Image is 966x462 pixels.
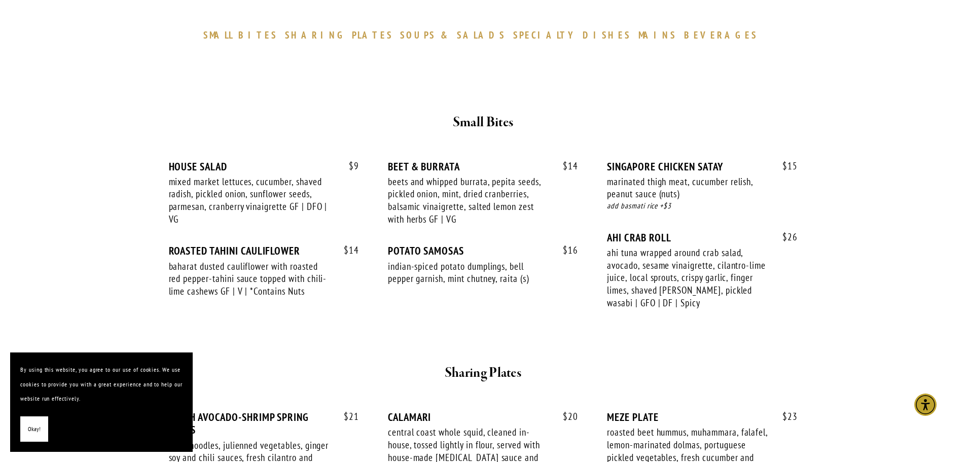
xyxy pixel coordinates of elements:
span: $ [782,231,788,243]
span: $ [563,160,568,172]
span: 14 [553,160,578,172]
span: $ [563,244,568,256]
span: & [441,29,452,41]
span: 21 [334,411,359,422]
span: SHARING [285,29,347,41]
a: MAINS [638,29,682,41]
span: SOUPS [400,29,436,41]
strong: Small Bites [453,114,513,131]
a: SOUPS&SALADS [400,29,510,41]
a: SHARINGPLATES [285,29,398,41]
span: 26 [772,231,798,243]
span: 15 [772,160,798,172]
div: baharat dusted cauliflower with roasted red pepper-tahini sauce topped with chili-lime cashews GF... [169,260,330,298]
span: $ [782,160,788,172]
div: add basmati rice +$3 [607,200,797,212]
div: ROASTED TAHINI CAULIFLOWER [169,244,359,257]
div: Accessibility Menu [914,394,937,416]
span: 16 [553,244,578,256]
div: POTATO SAMOSAS [388,244,578,257]
div: BEET & BURRATA [388,160,578,173]
div: indian-spiced potato dumplings, bell pepper garnish, mint chutney, raita (s) [388,260,549,285]
span: $ [344,244,349,256]
span: $ [344,410,349,422]
section: Cookie banner [10,352,193,452]
span: 23 [772,411,798,422]
span: BITES [238,29,277,41]
span: $ [782,410,788,422]
span: MAINS [638,29,676,41]
span: $ [349,160,354,172]
strong: Sharing Plates [445,364,521,382]
div: beets and whipped burrata, pepita seeds, pickled onion, mint, dried cranberries, balsamic vinaigr... [388,175,549,226]
a: SPECIALTYDISHES [513,29,636,41]
span: 20 [553,411,578,422]
a: SMALLBITES [203,29,283,41]
span: DISHES [583,29,631,41]
div: MEZE PLATE [607,411,797,423]
span: $ [563,410,568,422]
div: HOUSE SALAD [169,160,359,173]
span: Okay! [28,422,41,437]
span: SALADS [457,29,506,41]
p: By using this website, you agree to our use of cookies. We use cookies to provide you with a grea... [20,363,183,406]
div: marinated thigh meat, cucumber relish, peanut sauce (nuts) [607,175,768,200]
span: BEVERAGES [684,29,758,41]
span: SPECIALTY [513,29,578,41]
div: ahi tuna wrapped around crab salad, avocado, sesame vinaigrette, cilantro-lime juice, local sprou... [607,246,768,309]
div: CALAMARI [388,411,578,423]
div: mixed market lettuces, cucumber, shaved radish, pickled onion, sunflower seeds, parmesan, cranber... [169,175,330,226]
span: 14 [334,244,359,256]
div: FRESH AVOCADO-SHRIMP SPRING ROLLS [169,411,359,436]
a: BEVERAGES [684,29,763,41]
button: Okay! [20,416,48,442]
div: AHI CRAB ROLL [607,231,797,244]
span: SMALL [203,29,234,41]
span: 9 [339,160,359,172]
span: PLATES [352,29,393,41]
div: SINGAPORE CHICKEN SATAY [607,160,797,173]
